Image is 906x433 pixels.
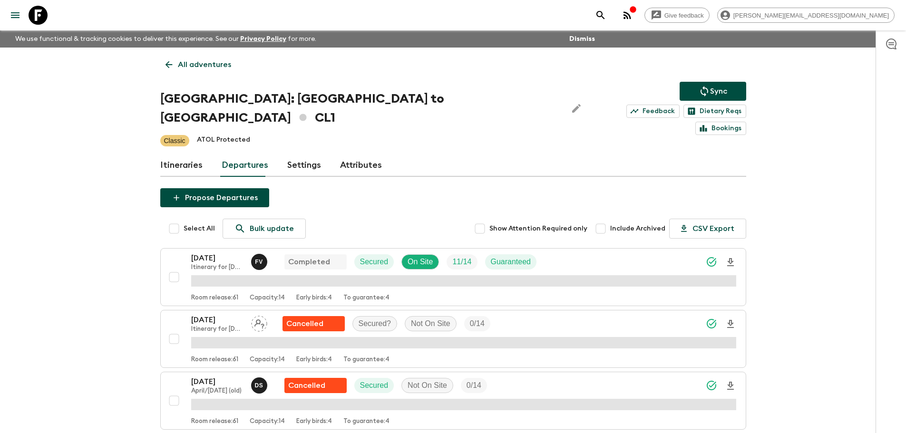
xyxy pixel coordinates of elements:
div: On Site [401,254,439,269]
a: Give feedback [644,8,710,23]
div: Secured [354,378,394,393]
span: Dominique Saint Jean [251,380,269,388]
a: Feedback [626,105,680,118]
a: Itineraries [160,154,203,177]
span: Francisco Valero [251,257,269,264]
p: Cancelled [288,380,325,391]
svg: Download Onboarding [725,318,736,330]
p: ATOL Protected [197,135,250,146]
div: Trip Fill [464,316,490,331]
div: Secured? [352,316,398,331]
div: [PERSON_NAME][EMAIL_ADDRESS][DOMAIN_NAME] [717,8,895,23]
p: 0 / 14 [467,380,481,391]
p: To guarantee: 4 [343,418,390,425]
button: [DATE]Itinerary for [DATE] & [DATE] (old)Francisco ValeroCompletedSecuredOn SiteTrip FillGuarante... [160,248,746,306]
button: Dismiss [567,32,597,46]
h1: [GEOGRAPHIC_DATA]: [GEOGRAPHIC_DATA] to [GEOGRAPHIC_DATA] CL1 [160,89,560,127]
button: Propose Departures [160,188,269,207]
p: Not On Site [408,380,447,391]
p: Guaranteed [491,256,531,268]
p: Early birds: 4 [296,418,332,425]
p: Secured? [359,318,391,329]
p: [DATE] [191,252,244,264]
p: Capacity: 14 [250,294,285,302]
p: 11 / 14 [452,256,471,268]
span: Select All [184,224,215,233]
a: Settings [287,154,321,177]
button: [DATE]April/[DATE] (old)Dominique Saint JeanFlash Pack cancellationSecuredNot On SiteTrip FillRoo... [160,372,746,430]
div: Flash Pack cancellation [283,316,345,331]
p: We use functional & tracking cookies to deliver this experience. See our for more. [11,30,320,48]
div: Flash Pack cancellation [284,378,347,393]
p: Room release: 61 [191,356,238,364]
button: Edit Adventure Title [567,89,586,127]
a: Attributes [340,154,382,177]
button: Sync adventure departures to the booking engine [680,82,746,101]
svg: Synced Successfully [706,318,717,329]
p: To guarantee: 4 [343,356,390,364]
p: Early birds: 4 [296,294,332,302]
p: Secured [360,380,389,391]
a: Bookings [695,122,746,135]
p: Room release: 61 [191,418,238,425]
p: Completed [288,256,330,268]
p: [DATE] [191,376,244,387]
p: Early birds: 4 [296,356,332,364]
p: Capacity: 14 [250,356,285,364]
p: April/[DATE] (old) [191,387,244,395]
p: Classic [164,136,185,145]
span: Assign pack leader [251,318,267,326]
svg: Download Onboarding [725,380,736,392]
svg: Download Onboarding [725,257,736,268]
a: Departures [222,154,268,177]
div: Not On Site [401,378,453,393]
svg: Synced Successfully [706,380,717,391]
p: Itinerary for [DATE] & [DATE] (old) [191,326,244,333]
button: DS [251,377,269,394]
p: Room release: 61 [191,294,238,302]
span: [PERSON_NAME][EMAIL_ADDRESS][DOMAIN_NAME] [728,12,894,19]
div: Trip Fill [461,378,487,393]
p: Capacity: 14 [250,418,285,425]
svg: Synced Successfully [706,256,717,268]
p: 0 / 14 [470,318,485,329]
p: D S [255,382,263,389]
button: search adventures [591,6,610,25]
p: [DATE] [191,314,244,326]
p: Sync [710,86,727,97]
a: Bulk update [223,219,306,239]
p: Secured [360,256,389,268]
span: Include Archived [610,224,665,233]
span: Show Attention Required only [489,224,587,233]
p: Not On Site [411,318,450,329]
button: CSV Export [669,219,746,239]
div: Not On Site [405,316,457,331]
span: Give feedback [659,12,709,19]
div: Secured [354,254,394,269]
a: All adventures [160,55,236,74]
p: Cancelled [286,318,323,329]
p: On Site [408,256,433,268]
button: [DATE]Itinerary for [DATE] & [DATE] (old)Assign pack leaderFlash Pack cancellationSecured?Not On ... [160,310,746,368]
div: Trip Fill [447,254,477,269]
p: Itinerary for [DATE] & [DATE] (old) [191,264,244,271]
p: All adventures [178,59,231,70]
p: Bulk update [250,223,294,234]
button: menu [6,6,25,25]
a: Dietary Reqs [683,105,746,118]
a: Privacy Policy [240,36,286,42]
p: To guarantee: 4 [343,294,390,302]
